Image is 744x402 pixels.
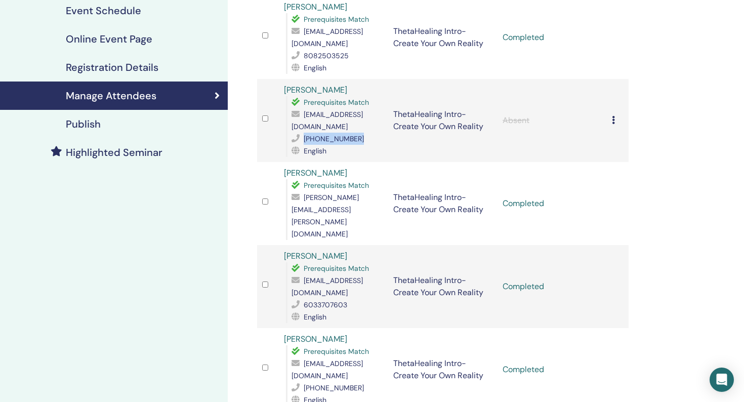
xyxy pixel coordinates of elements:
[66,5,141,17] h4: Event Schedule
[292,359,363,380] span: [EMAIL_ADDRESS][DOMAIN_NAME]
[284,251,347,261] a: [PERSON_NAME]
[304,98,369,107] span: Prerequisites Match
[304,63,326,72] span: English
[388,162,498,245] td: ThetaHealing Intro- Create Your Own Reality
[292,193,359,238] span: [PERSON_NAME][EMAIL_ADDRESS][PERSON_NAME][DOMAIN_NAME]
[66,33,152,45] h4: Online Event Page
[304,51,349,60] span: 8082503525
[388,79,498,162] td: ThetaHealing Intro- Create Your Own Reality
[710,368,734,392] div: Open Intercom Messenger
[284,85,347,95] a: [PERSON_NAME]
[304,146,326,155] span: English
[292,27,363,48] span: [EMAIL_ADDRESS][DOMAIN_NAME]
[284,334,347,344] a: [PERSON_NAME]
[292,110,363,131] span: [EMAIL_ADDRESS][DOMAIN_NAME]
[388,245,498,328] td: ThetaHealing Intro- Create Your Own Reality
[66,90,156,102] h4: Manage Attendees
[304,300,347,309] span: 6033707603
[304,134,364,143] span: [PHONE_NUMBER]
[66,118,101,130] h4: Publish
[304,383,364,392] span: [PHONE_NUMBER]
[304,181,369,190] span: Prerequisites Match
[66,146,162,158] h4: Highlighted Seminar
[304,264,369,273] span: Prerequisites Match
[304,312,326,321] span: English
[66,61,158,73] h4: Registration Details
[292,276,363,297] span: [EMAIL_ADDRESS][DOMAIN_NAME]
[304,15,369,24] span: Prerequisites Match
[284,2,347,12] a: [PERSON_NAME]
[284,168,347,178] a: [PERSON_NAME]
[304,347,369,356] span: Prerequisites Match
